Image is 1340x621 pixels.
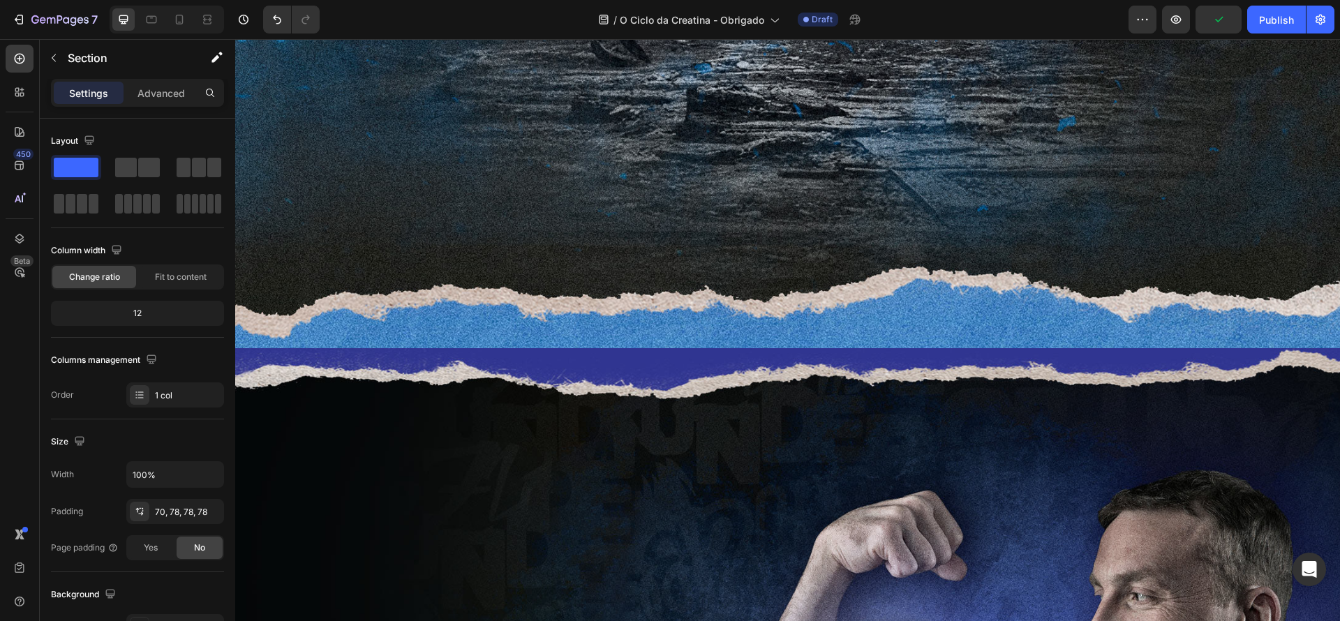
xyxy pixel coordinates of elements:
[155,271,207,283] span: Fit to content
[127,462,223,487] input: Auto
[620,13,764,27] span: O Ciclo da Creatina - Obrigado
[155,506,221,518] div: 70, 78, 78, 78
[51,351,160,370] div: Columns management
[1259,13,1294,27] div: Publish
[235,39,1340,621] iframe: Design area
[51,241,125,260] div: Column width
[137,86,185,100] p: Advanced
[68,50,182,66] p: Section
[51,505,83,518] div: Padding
[51,541,119,554] div: Page padding
[1293,553,1326,586] div: Open Intercom Messenger
[91,11,98,28] p: 7
[54,304,221,323] div: 12
[69,86,108,100] p: Settings
[69,271,120,283] span: Change ratio
[144,541,158,554] span: Yes
[13,149,33,160] div: 450
[155,389,221,402] div: 1 col
[51,433,88,451] div: Size
[263,6,320,33] div: Undo/Redo
[51,468,74,481] div: Width
[1247,6,1306,33] button: Publish
[51,585,119,604] div: Background
[10,255,33,267] div: Beta
[613,13,617,27] span: /
[194,541,205,554] span: No
[51,132,98,151] div: Layout
[812,13,833,26] span: Draft
[6,6,104,33] button: 7
[51,389,74,401] div: Order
